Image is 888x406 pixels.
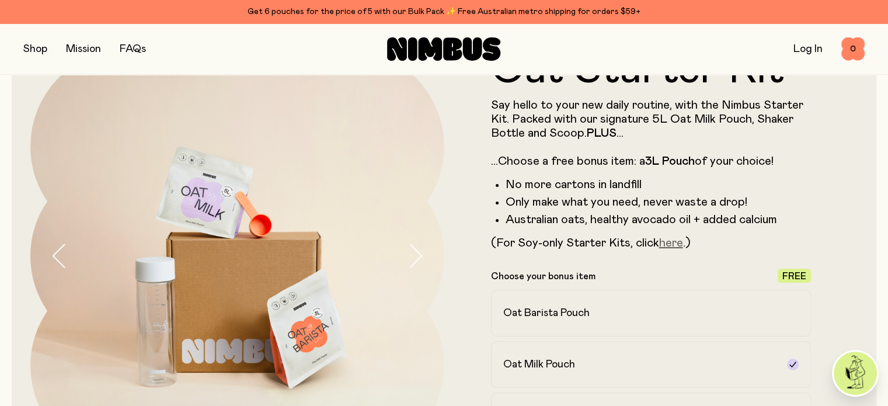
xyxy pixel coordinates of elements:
[659,237,683,249] a: here
[506,213,812,227] li: Australian oats, healthy avocado oil + added calcium
[782,272,806,281] span: Free
[506,195,812,209] li: Only make what you need, never waste a drop!
[793,44,823,54] a: Log In
[23,5,865,19] div: Get 6 pouches for the price of 5 with our Bulk Pack ✨ Free Australian metro shipping for orders $59+
[503,306,590,320] h2: Oat Barista Pouch
[120,44,146,54] a: FAQs
[491,236,812,250] p: (For Soy-only Starter Kits, click .)
[491,270,596,282] p: Choose your bonus item
[645,155,659,167] strong: 3L
[506,178,812,192] li: No more cartons in landfill
[587,127,617,139] strong: PLUS
[841,37,865,61] button: 0
[503,358,575,372] h2: Oat Milk Pouch
[66,44,101,54] a: Mission
[834,352,877,395] img: agent
[491,98,812,168] p: Say hello to your new daily routine, with the Nimbus Starter Kit. Packed with our signature 5L Oa...
[662,155,695,167] strong: Pouch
